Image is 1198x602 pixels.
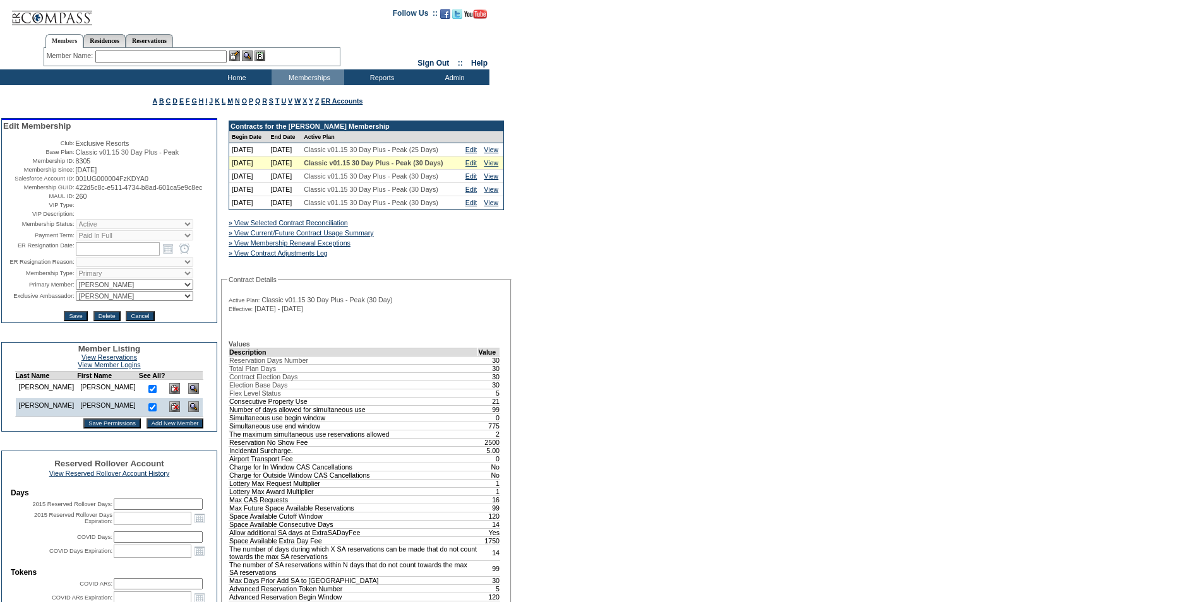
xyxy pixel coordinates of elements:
a: View Reserved Rollover Account History [49,469,170,477]
td: Max CAS Requests [229,495,478,504]
img: Subscribe to our YouTube Channel [464,9,487,19]
td: Number of days allowed for simultaneous use [229,405,478,413]
a: View [484,159,498,167]
a: A [153,97,157,105]
td: Payment Term: [3,230,75,240]
a: R [262,97,267,105]
a: Become our fan on Facebook [440,13,450,20]
td: 775 [478,422,500,430]
td: VIP Type: [3,201,75,209]
span: Classic v01.15 30 Day Plus - Peak (30 Days) [304,172,438,180]
td: 120 [478,512,500,520]
td: Max Future Space Available Reservations [229,504,478,512]
td: Base Plan: [3,148,75,156]
td: 1 [478,487,500,495]
a: Edit [465,186,477,193]
td: ER Resignation Reason: [3,257,75,267]
span: Classic v01.15 30 Day Plus - Peak (30 Days) [304,199,438,206]
img: Become our fan on Facebook [440,9,450,19]
td: [PERSON_NAME] [77,380,139,399]
td: Incidental Surcharge. [229,446,478,454]
td: Tokens [11,568,208,577]
td: Space Available Consecutive Days [229,520,478,528]
a: D [172,97,177,105]
td: [DATE] [268,156,302,170]
span: Reserved Rollover Account [54,459,164,468]
a: View Reservations [81,353,137,361]
td: No [478,471,500,479]
label: COVID ARs: [80,581,112,587]
a: Edit [465,159,477,167]
td: Allow additional SA days at ExtraSADayFee [229,528,478,536]
a: » View Selected Contract Reconciliation [229,219,348,227]
td: Lottery Max Award Multiplier [229,487,478,495]
a: View [484,199,498,206]
td: Days [11,488,208,497]
span: Active Plan: [229,297,260,304]
a: E [179,97,184,105]
td: Admin [417,69,489,85]
a: O [242,97,247,105]
td: Club: [3,139,75,147]
td: Charge for Outside Window CAS Cancellations [229,471,478,479]
span: Total Plan Days [229,365,276,372]
a: I [205,97,207,105]
td: 30 [478,356,500,364]
td: [DATE] [268,170,302,183]
td: MAUL ID: [3,192,75,200]
td: [DATE] [268,143,302,156]
span: Edit Membership [3,121,71,131]
a: U [281,97,286,105]
a: S [269,97,273,105]
a: » View Membership Renewal Exceptions [229,239,350,247]
td: End Date [268,131,302,143]
td: Home [199,69,272,85]
a: Subscribe to our YouTube Channel [464,13,487,20]
td: Space Available Cutoff Window [229,512,478,520]
a: Open the calendar popup. [193,544,207,558]
img: b_edit.gif [229,50,240,61]
span: 422d5c8c-e511-4734-b8ad-601ca5e9c8ec [76,184,203,191]
a: V [288,97,292,105]
a: Residences [83,34,126,47]
td: Memberships [272,69,344,85]
span: 260 [76,192,87,200]
td: [DATE] [268,196,302,210]
a: View [484,172,498,180]
label: 2015 Reserved Rollover Days Expiration: [34,512,112,524]
td: Membership Status: [3,219,75,229]
td: The number of SA reservations within N days that do not count towards the max SA reservations [229,560,478,576]
td: VIP Description: [3,210,75,218]
td: Advanced Reservation Begin Window [229,593,478,601]
a: Edit [465,199,477,206]
span: Classic v01.15 30 Day Plus - Peak (30 Days) [304,186,438,193]
a: T [275,97,280,105]
input: Delete [93,311,121,321]
td: 99 [478,504,500,512]
td: The maximum simultaneous use reservations allowed [229,430,478,438]
td: Simultaneous use begin window [229,413,478,422]
label: 2015 Reserved Rollover Days: [32,501,112,507]
td: 30 [478,372,500,381]
span: 001UG000004FzKDYA0 [76,175,148,182]
a: ER Accounts [321,97,362,105]
td: 21 [478,397,500,405]
td: Active Plan [301,131,463,143]
td: Advanced Reservation Token Number [229,584,478,593]
td: Description [229,348,478,356]
a: Open the calendar popup. [161,242,175,256]
a: Follow us on Twitter [452,13,462,20]
td: [DATE] [229,196,268,210]
a: J [209,97,213,105]
td: Simultaneous use end window [229,422,478,430]
span: [DATE] - [DATE] [255,305,303,312]
td: Membership GUID: [3,184,75,191]
td: Consecutive Property Use [229,397,478,405]
td: Charge for In Window CAS Cancellations [229,463,478,471]
td: 1 [478,479,500,487]
img: View Dashboard [188,401,199,412]
td: 5.00 [478,446,500,454]
label: COVID ARs Expiration: [52,594,112,601]
td: 0 [478,454,500,463]
td: 99 [478,560,500,576]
